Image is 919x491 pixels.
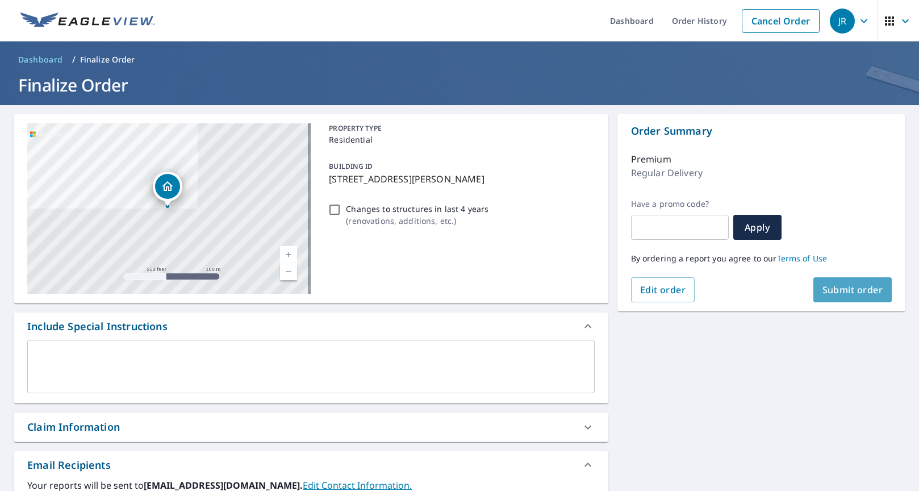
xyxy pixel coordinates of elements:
p: [STREET_ADDRESS][PERSON_NAME] [329,172,590,186]
img: EV Logo [20,13,154,30]
span: Apply [742,221,772,234]
div: Email Recipients [14,451,608,478]
div: Include Special Instructions [14,313,608,340]
div: Include Special Instructions [27,319,168,334]
h1: Finalize Order [14,73,905,97]
a: Cancel Order [742,9,820,33]
span: Submit order [822,284,883,296]
p: Regular Delivery [631,166,703,180]
nav: breadcrumb [14,51,905,69]
div: JR [830,9,855,34]
span: Edit order [640,284,686,296]
button: Edit order [631,277,695,302]
p: Premium [631,152,671,166]
li: / [72,53,76,66]
p: Order Summary [631,123,892,139]
span: Dashboard [18,54,63,65]
a: Current Level 17, Zoom In [280,246,297,263]
a: Dashboard [14,51,68,69]
p: Residential [329,134,590,145]
p: BUILDING ID [329,161,373,171]
p: Finalize Order [80,54,135,65]
div: Claim Information [14,413,608,442]
a: Terms of Use [777,253,828,264]
label: Have a promo code? [631,199,729,209]
div: Email Recipients [27,457,111,473]
button: Submit order [813,277,892,302]
a: Current Level 17, Zoom Out [280,263,297,280]
p: PROPERTY TYPE [329,123,590,134]
p: By ordering a report you agree to our [631,253,892,264]
div: Dropped pin, building 1, Residential property, 620 Benedictine Ter Sebastian, FL 32958 [153,172,182,207]
p: ( renovations, additions, etc. ) [346,215,488,227]
div: Claim Information [27,419,120,435]
button: Apply [733,215,782,240]
p: Changes to structures in last 4 years [346,203,488,215]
